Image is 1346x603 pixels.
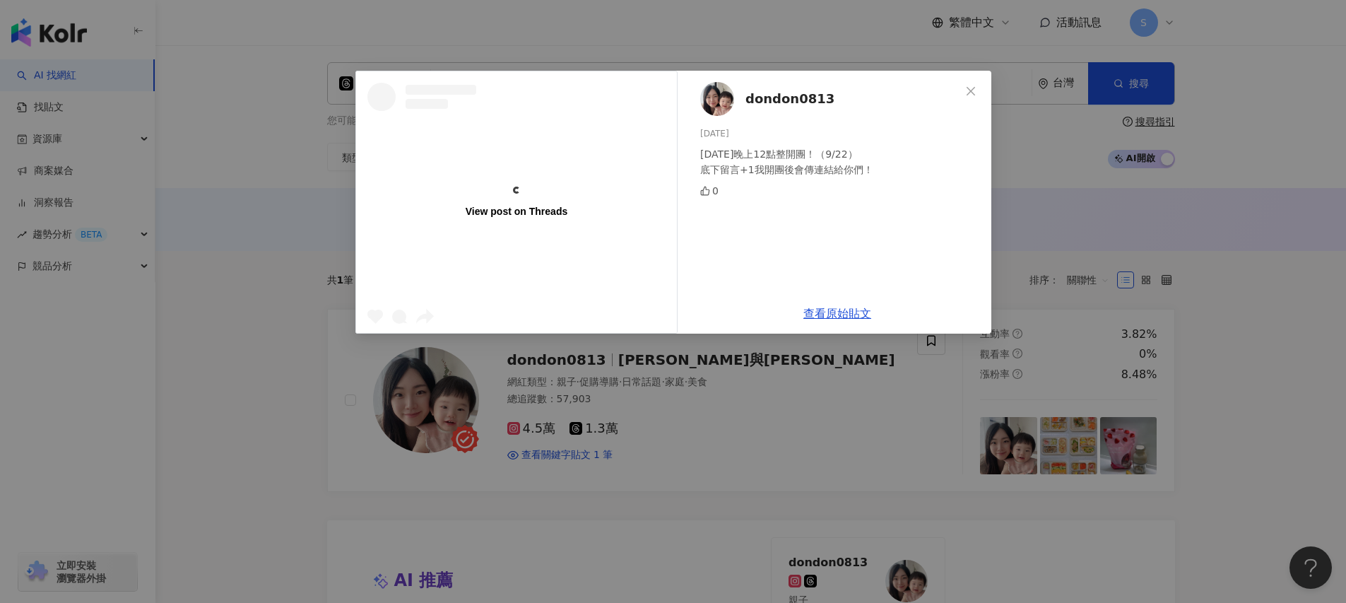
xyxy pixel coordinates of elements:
[957,77,985,105] button: Close
[465,205,567,218] div: View post on Threads
[700,127,980,141] div: [DATE]
[965,86,976,97] span: close
[803,307,871,320] a: 查看原始貼文
[700,82,960,116] a: KOL Avatardondon0813
[700,82,734,116] img: KOL Avatar
[745,89,834,109] span: dondon0813
[700,183,719,199] div: 0
[700,146,980,177] div: [DATE]晚上12點整開團！（9/22） 底下留言+1我開團後會傳連結給你們！
[356,71,677,333] a: View post on Threads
